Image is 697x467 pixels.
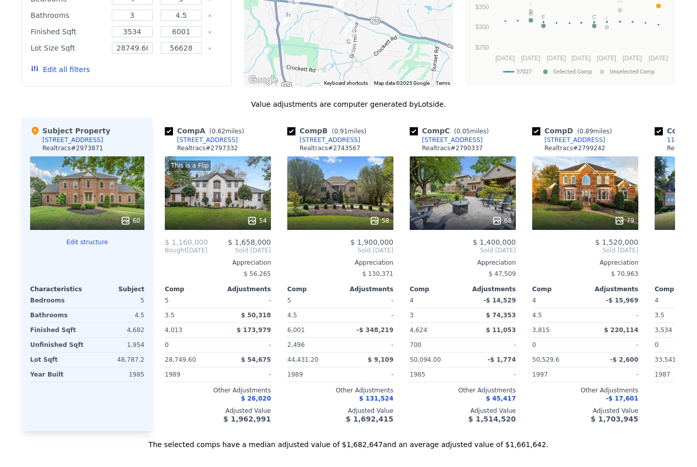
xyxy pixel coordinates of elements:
span: $ 56,265 [244,270,271,277]
div: Comp [165,285,218,293]
div: Realtracs # 2790337 [422,144,483,152]
text: F [542,14,545,20]
span: $ 47,509 [489,270,516,277]
div: 68 [492,216,512,226]
div: 79 [614,216,634,226]
button: Edit structure [30,238,144,246]
div: 9417 Green Hill Cir [340,16,360,41]
div: 4.5 [532,308,583,322]
a: Open this area in Google Maps (opens a new window) [246,74,280,87]
div: 60 [120,216,140,226]
text: K [605,15,609,21]
div: 4.5 [89,308,144,322]
span: 5 [287,297,291,304]
div: [DATE] [165,246,208,254]
div: - [220,367,271,382]
text: [DATE] [521,55,540,62]
text: I [530,2,532,8]
img: Google [246,74,280,87]
div: 4,682 [89,323,144,337]
div: 1249 Concord Hunt Dr [279,6,298,31]
div: Year Built [30,367,85,382]
div: 5 [89,293,144,308]
span: ( miles) [205,128,248,135]
div: - [587,367,638,382]
span: $ 54,675 [241,356,271,363]
div: Adjusted Value [165,407,271,415]
span: $ 1,658,000 [228,238,271,246]
div: Comp A [165,126,248,136]
div: Appreciation [165,259,271,267]
span: $ 1,900,000 [350,238,393,246]
span: 0.62 [212,128,226,135]
div: [STREET_ADDRESS] [42,136,103,144]
div: 9411 Whittingham Dr [339,33,358,58]
div: Adjusted Value [287,407,393,415]
a: [STREET_ADDRESS] [287,136,360,144]
div: Characteristics [30,285,87,293]
span: -$ 348,219 [357,326,393,334]
span: Sold [DATE] [410,246,516,254]
div: Appreciation [410,259,516,267]
span: 33,541.20 [655,356,686,363]
div: Finished Sqft [31,25,106,39]
span: 4,013 [165,326,182,334]
div: Comp B [287,126,370,136]
div: 4.5 [287,308,338,322]
div: 1989 [165,367,216,382]
text: $350 [476,4,489,11]
span: $ 1,400,000 [472,238,516,246]
text: C [592,14,596,20]
div: 1989 [287,367,338,382]
span: $ 11,053 [486,326,516,334]
div: Other Adjustments [410,386,516,394]
button: Clear [208,46,212,51]
div: - [342,338,393,352]
button: Clear [208,14,212,18]
span: 0 [532,341,536,348]
text: $250 [476,44,489,51]
text: [DATE] [649,55,668,62]
span: 5 [165,297,169,304]
text: [DATE] [571,55,591,62]
div: Comp [532,285,585,293]
span: $ 74,353 [486,312,516,319]
div: Comp D [532,126,616,136]
div: - [587,308,638,322]
span: ( miles) [450,128,493,135]
div: Subject Property [30,126,110,136]
div: Adjustments [340,285,393,293]
div: Comp C [410,126,493,136]
span: $ 70,963 [611,270,638,277]
span: $ 50,318 [241,312,271,319]
span: $ 1,520,000 [595,238,638,246]
span: -$ 14,529 [483,297,516,304]
div: Appreciation [287,259,393,267]
div: Realtracs # 2743567 [300,144,360,152]
a: [STREET_ADDRESS] [165,136,238,144]
div: - [342,367,393,382]
div: 1,954 [89,338,144,352]
div: Adjusted Value [410,407,516,415]
span: $ 45,417 [486,395,516,402]
span: Sold [DATE] [208,246,271,254]
span: 2,496 [287,341,305,348]
span: 50,094.00 [410,356,441,363]
span: 0.91 [334,128,348,135]
span: 0 [165,341,169,348]
span: $ 130,371 [362,270,393,277]
span: ( miles) [573,128,616,135]
div: Adjustments [463,285,516,293]
div: - [220,293,271,308]
span: -$ 15,969 [606,297,638,304]
span: 3,534 [655,326,672,334]
span: $ 26,020 [241,395,271,402]
div: 3.5 [165,308,216,322]
div: This is a Flip [169,160,211,171]
div: [STREET_ADDRESS] [177,136,238,144]
div: Bedrooms [30,293,85,308]
span: ( miles) [328,128,370,135]
span: $ 1,703,945 [591,415,638,423]
a: [STREET_ADDRESS] [532,136,605,144]
span: 0.89 [580,128,593,135]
